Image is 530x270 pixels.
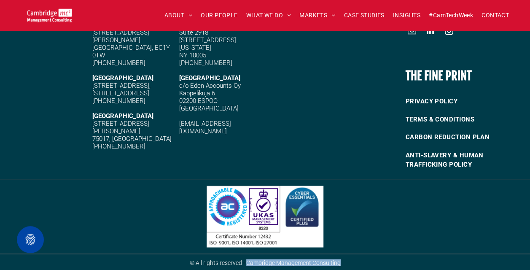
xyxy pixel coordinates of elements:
a: PRIVACY POLICY [406,92,520,111]
span: [PHONE_NUMBER] [179,59,232,67]
a: linkedin [424,24,437,39]
span: [STREET_ADDRESS][PERSON_NAME] [92,120,149,135]
a: CARBON REDUCTION PLAN [406,128,520,146]
a: ABOUT [160,9,197,22]
span: [GEOGRAPHIC_DATA] [179,74,240,82]
span: [US_STATE] [179,44,211,51]
a: MARKETS [295,9,339,22]
span: NY 10005 [179,51,206,59]
span: © All rights reserved - Cambridge Management Consulting [190,259,341,266]
span: [STREET_ADDRESS] [179,36,236,44]
span: [PHONE_NUMBER] [92,143,145,150]
a: instagram [443,24,455,39]
a: CONTACT [477,9,513,22]
a: TERMS & CONDITIONS [406,111,520,129]
a: [EMAIL_ADDRESS][DOMAIN_NAME] [179,120,231,135]
span: [PHONE_NUMBER] [92,97,145,105]
span: c/o Eden Accounts Oy Kappelikuja 6 02200 ESPOO [GEOGRAPHIC_DATA] [179,82,241,112]
a: email [406,24,418,39]
span: [STREET_ADDRESS], [92,82,151,89]
span: Suite 2918 [179,29,208,36]
img: Cambridge MC Logo [27,8,72,22]
a: OUR PEOPLE [196,9,242,22]
strong: [GEOGRAPHIC_DATA] [92,112,153,120]
span: [STREET_ADDRESS][PERSON_NAME] [GEOGRAPHIC_DATA], EC1Y 0TW [92,29,170,59]
a: INSIGHTS [389,9,425,22]
a: #CamTechWeek [425,9,477,22]
a: CASE STUDIES [340,9,389,22]
span: [STREET_ADDRESS] [92,89,149,97]
a: WHAT WE DO [242,9,296,22]
strong: [GEOGRAPHIC_DATA] [92,74,153,82]
b: THE FINE PRINT [406,68,472,83]
span: [PHONE_NUMBER] [92,59,145,67]
a: ANTI-SLAVERY & HUMAN TRAFFICKING POLICY [406,146,520,174]
span: 75017, [GEOGRAPHIC_DATA] [92,135,172,143]
img: Three certification logos: Approachable Registered, UKAS Management Systems with a tick and certi... [207,186,323,247]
